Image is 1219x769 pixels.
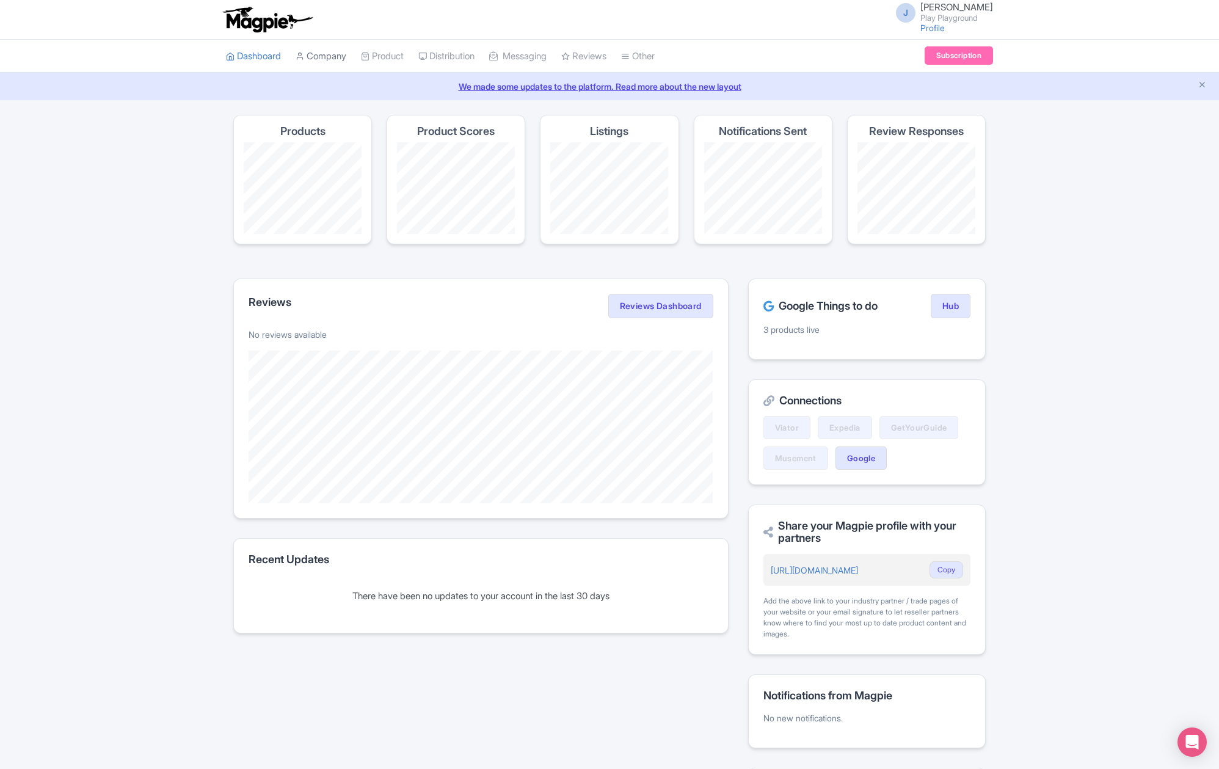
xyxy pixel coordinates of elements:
a: Hub [931,294,970,318]
a: Dashboard [226,40,281,73]
a: Messaging [489,40,547,73]
a: Google [835,446,887,470]
h2: Reviews [249,296,291,308]
a: Other [621,40,655,73]
a: We made some updates to the platform. Read more about the new layout [7,80,1212,93]
div: There have been no updates to your account in the last 30 days [249,589,713,603]
small: Play Playground [920,14,993,22]
h2: Connections [763,395,970,407]
div: Add the above link to your industry partner / trade pages of your website or your email signature... [763,596,970,640]
button: Copy [930,561,963,578]
a: Expedia [818,416,872,439]
h2: Share your Magpie profile with your partners [763,520,970,544]
h4: Review Responses [869,125,964,137]
h4: Listings [590,125,628,137]
a: Distribution [418,40,475,73]
a: J [PERSON_NAME] Play Playground [889,2,993,22]
span: [PERSON_NAME] [920,1,993,13]
p: 3 products live [763,323,970,336]
a: [URL][DOMAIN_NAME] [771,565,858,575]
a: Subscription [925,46,993,65]
a: Profile [920,23,945,33]
a: Company [296,40,346,73]
h4: Notifications Sent [719,125,807,137]
a: Reviews [561,40,606,73]
h2: Google Things to do [763,300,878,312]
h2: Notifications from Magpie [763,690,970,702]
h4: Products [280,125,326,137]
a: Reviews Dashboard [608,294,713,318]
h4: Product Scores [417,125,495,137]
button: Close announcement [1198,79,1207,93]
p: No new notifications. [763,712,970,724]
img: logo-ab69f6fb50320c5b225c76a69d11143b.png [220,6,315,33]
span: J [896,3,915,23]
p: No reviews available [249,328,713,341]
a: Musement [763,446,828,470]
a: GetYourGuide [879,416,959,439]
a: Product [361,40,404,73]
a: Viator [763,416,810,439]
h2: Recent Updates [249,553,713,566]
div: Open Intercom Messenger [1177,727,1207,757]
